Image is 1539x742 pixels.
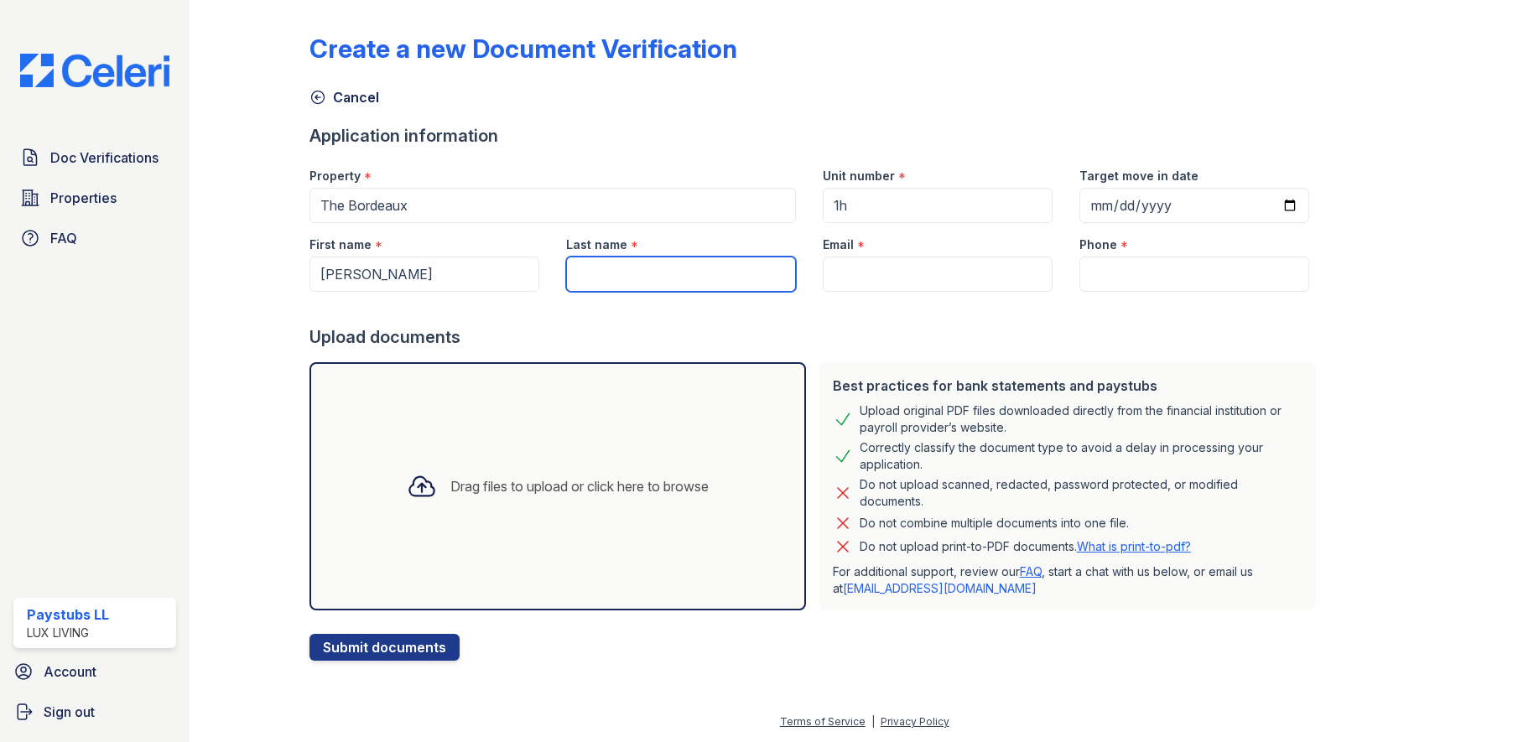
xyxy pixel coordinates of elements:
[780,715,866,728] a: Terms of Service
[1077,539,1191,553] a: What is print-to-pdf?
[1079,236,1117,253] label: Phone
[566,236,627,253] label: Last name
[833,376,1302,396] div: Best practices for bank statements and paystubs
[871,715,875,728] div: |
[860,476,1302,510] div: Do not upload scanned, redacted, password protected, or modified documents.
[1020,564,1042,579] a: FAQ
[823,236,854,253] label: Email
[843,581,1037,595] a: [EMAIL_ADDRESS][DOMAIN_NAME]
[50,228,77,248] span: FAQ
[27,625,109,641] div: Lux Living
[881,715,949,728] a: Privacy Policy
[309,168,361,184] label: Property
[13,141,176,174] a: Doc Verifications
[309,124,1323,148] div: Application information
[7,655,183,688] a: Account
[309,236,372,253] label: First name
[27,604,109,625] div: Paystubs LL
[450,476,709,496] div: Drag files to upload or click here to browse
[309,634,460,661] button: Submit documents
[13,181,176,215] a: Properties
[860,513,1129,533] div: Do not combine multiple documents into one file.
[1079,168,1198,184] label: Target move in date
[309,34,737,64] div: Create a new Document Verification
[44,662,96,682] span: Account
[860,538,1191,555] p: Do not upload print-to-PDF documents.
[44,702,95,722] span: Sign out
[833,563,1302,597] p: For additional support, review our , start a chat with us below, or email us at
[50,188,117,208] span: Properties
[309,325,1323,349] div: Upload documents
[860,402,1302,436] div: Upload original PDF files downloaded directly from the financial institution or payroll provider’...
[860,439,1302,473] div: Correctly classify the document type to avoid a delay in processing your application.
[309,87,379,107] a: Cancel
[13,221,176,255] a: FAQ
[823,168,895,184] label: Unit number
[7,695,183,729] a: Sign out
[50,148,159,168] span: Doc Verifications
[7,54,183,87] img: CE_Logo_Blue-a8612792a0a2168367f1c8372b55b34899dd931a85d93a1a3d3e32e68fde9ad4.png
